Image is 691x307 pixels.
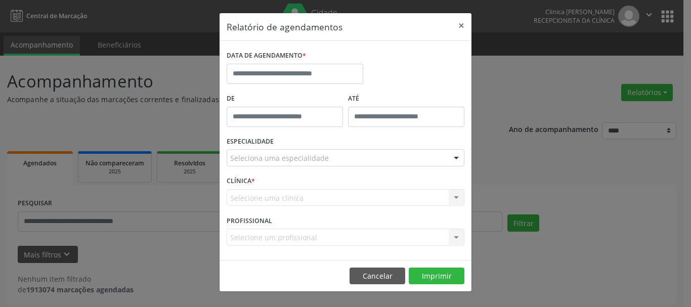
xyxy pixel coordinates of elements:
button: Close [451,13,471,38]
label: De [227,91,343,107]
button: Imprimir [409,268,464,285]
label: DATA DE AGENDAMENTO [227,48,306,64]
label: ESPECIALIDADE [227,134,274,150]
label: ATÉ [348,91,464,107]
span: Seleciona uma especialidade [230,153,329,163]
label: PROFISSIONAL [227,213,272,229]
h5: Relatório de agendamentos [227,20,342,33]
button: Cancelar [350,268,405,285]
label: CLÍNICA [227,173,255,189]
